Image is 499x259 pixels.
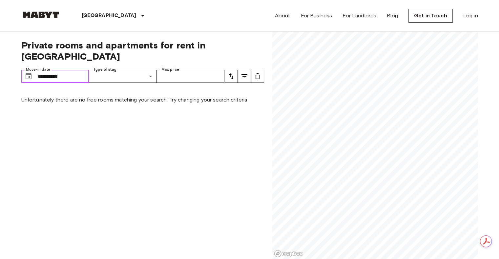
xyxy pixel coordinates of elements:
[408,9,453,23] a: Get in Touch
[21,96,264,104] p: Unfortunately there are no free rooms matching your search. Try changing your search criteria
[225,70,238,83] button: tune
[22,70,35,83] button: Choose date, selected date is 4 Oct 2025
[343,12,376,20] a: For Landlords
[26,67,50,72] label: Move-in date
[301,12,332,20] a: For Business
[387,12,398,20] a: Blog
[274,250,303,257] a: Mapbox logo
[238,70,251,83] button: tune
[21,40,264,62] span: Private rooms and apartments for rent in [GEOGRAPHIC_DATA]
[251,70,264,83] button: tune
[94,67,116,72] label: Type of stay
[463,12,478,20] a: Log in
[275,12,290,20] a: About
[82,12,136,20] p: [GEOGRAPHIC_DATA]
[161,67,179,72] label: Max price
[21,11,61,18] img: Habyt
